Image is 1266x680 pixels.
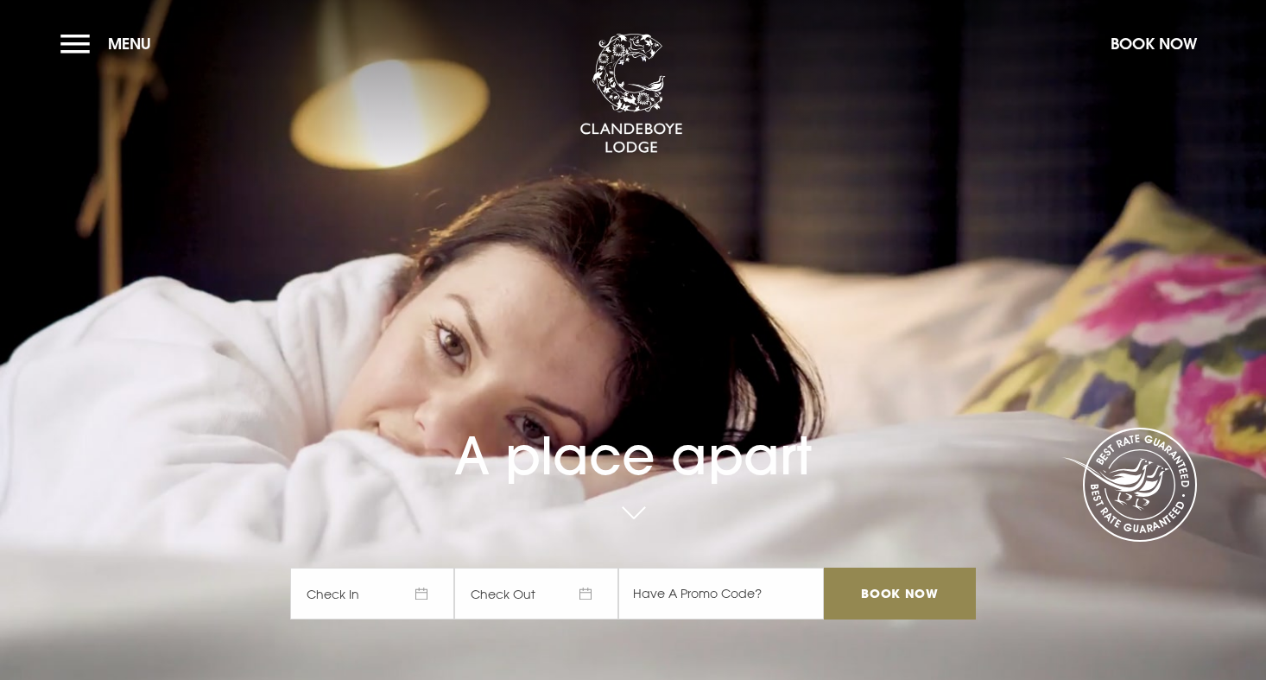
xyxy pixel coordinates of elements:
span: Check In [290,568,454,620]
input: Book Now [824,568,976,620]
button: Menu [60,25,160,62]
img: Clandeboye Lodge [579,34,683,155]
h1: A place apart [290,384,976,486]
span: Menu [108,34,151,54]
span: Check Out [454,568,618,620]
button: Book Now [1102,25,1206,62]
input: Have A Promo Code? [618,568,824,620]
